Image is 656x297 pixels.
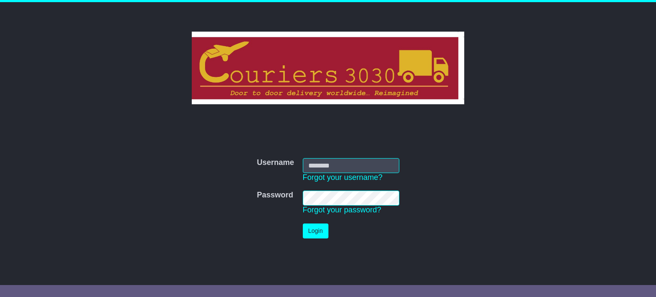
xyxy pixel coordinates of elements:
[257,158,294,168] label: Username
[303,173,383,182] a: Forgot your username?
[192,32,465,104] img: Couriers 3030
[257,191,293,200] label: Password
[303,223,328,238] button: Login
[303,206,381,214] a: Forgot your password?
